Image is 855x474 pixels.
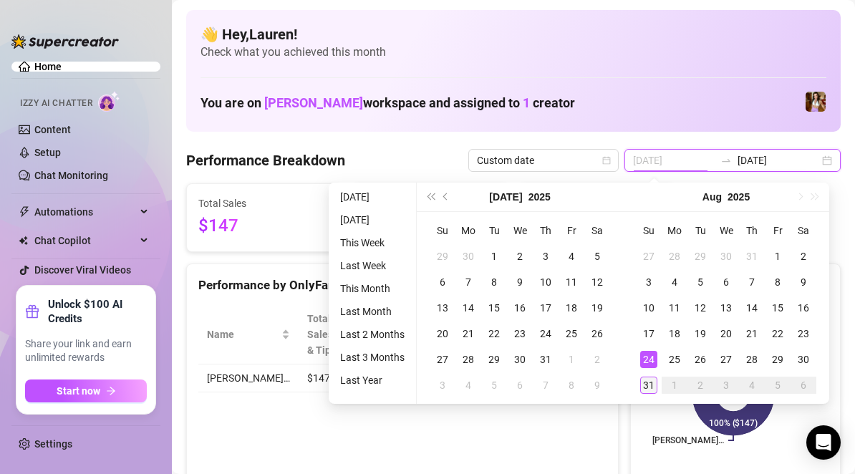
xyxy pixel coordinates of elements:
span: Automations [34,200,136,223]
div: 1 [486,248,503,265]
div: 30 [511,351,528,368]
div: 9 [511,274,528,291]
th: Th [739,218,765,243]
td: 2025-09-03 [713,372,739,398]
td: 2025-07-27 [430,347,455,372]
td: $147 [299,364,359,392]
input: Start date [633,153,715,168]
a: Content [34,124,71,135]
span: Chat Copilot [34,229,136,252]
th: Fr [765,218,791,243]
div: 11 [563,274,580,291]
div: 10 [537,274,554,291]
td: 2025-08-09 [584,372,610,398]
td: 2025-08-06 [713,269,739,295]
div: 27 [434,351,451,368]
td: 2025-08-25 [662,347,687,372]
div: 8 [486,274,503,291]
span: Custom date [477,150,610,171]
button: Choose a month [702,183,722,211]
td: 2025-07-28 [662,243,687,269]
td: 2025-08-11 [662,295,687,321]
td: 2025-08-16 [791,295,816,321]
div: 26 [692,351,709,368]
a: Home [34,61,62,72]
div: 17 [537,299,554,316]
td: 2025-07-11 [559,269,584,295]
div: 8 [769,274,786,291]
td: 2025-07-09 [507,269,533,295]
div: 21 [743,325,760,342]
div: 30 [460,248,477,265]
div: 19 [589,299,606,316]
td: 2025-07-02 [507,243,533,269]
td: 2025-07-13 [430,295,455,321]
td: 2025-08-28 [739,347,765,372]
div: 2 [511,248,528,265]
td: 2025-07-19 [584,295,610,321]
td: 2025-07-16 [507,295,533,321]
td: 2025-09-02 [687,372,713,398]
div: 29 [486,351,503,368]
div: 5 [692,274,709,291]
div: 30 [718,248,735,265]
td: [PERSON_NAME]… [198,364,299,392]
td: 2025-08-23 [791,321,816,347]
td: 2025-08-04 [455,372,481,398]
td: 2025-07-06 [430,269,455,295]
div: 3 [640,274,657,291]
td: 2025-07-08 [481,269,507,295]
div: 9 [795,274,812,291]
td: 2025-08-06 [507,372,533,398]
div: 22 [769,325,786,342]
td: 2025-08-22 [765,321,791,347]
td: 2025-06-30 [455,243,481,269]
div: 2 [692,377,709,394]
th: Su [636,218,662,243]
div: 16 [795,299,812,316]
div: 27 [640,248,657,265]
div: 6 [795,377,812,394]
td: 2025-07-30 [507,347,533,372]
a: Settings [34,438,72,450]
td: 2025-09-04 [739,372,765,398]
td: 2025-08-01 [559,347,584,372]
td: 2025-07-22 [481,321,507,347]
span: to [720,155,732,166]
span: Start now [57,385,100,397]
td: 2025-07-14 [455,295,481,321]
div: 13 [434,299,451,316]
div: 5 [589,248,606,265]
th: Mo [455,218,481,243]
div: 4 [460,377,477,394]
span: calendar [602,156,611,165]
div: 31 [640,377,657,394]
div: 1 [563,351,580,368]
td: 2025-07-01 [481,243,507,269]
h4: 👋 Hey, Lauren ! [201,24,826,44]
td: 2025-09-01 [662,372,687,398]
div: 16 [511,299,528,316]
td: 2025-09-06 [791,372,816,398]
td: 2025-08-05 [687,269,713,295]
div: 30 [795,351,812,368]
div: 28 [666,248,683,265]
td: 2025-08-02 [791,243,816,269]
td: 2025-07-23 [507,321,533,347]
span: Name [207,327,279,342]
td: 2025-08-18 [662,321,687,347]
td: 2025-08-31 [636,372,662,398]
td: 2025-08-29 [765,347,791,372]
strong: Unlock $100 AI Credits [48,297,147,326]
div: 15 [486,299,503,316]
div: 19 [692,325,709,342]
div: 6 [718,274,735,291]
div: 6 [434,274,451,291]
td: 2025-07-10 [533,269,559,295]
div: 12 [692,299,709,316]
td: 2025-08-01 [765,243,791,269]
td: 2025-07-29 [481,347,507,372]
div: 3 [718,377,735,394]
img: Elena [806,92,826,112]
div: 26 [589,325,606,342]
